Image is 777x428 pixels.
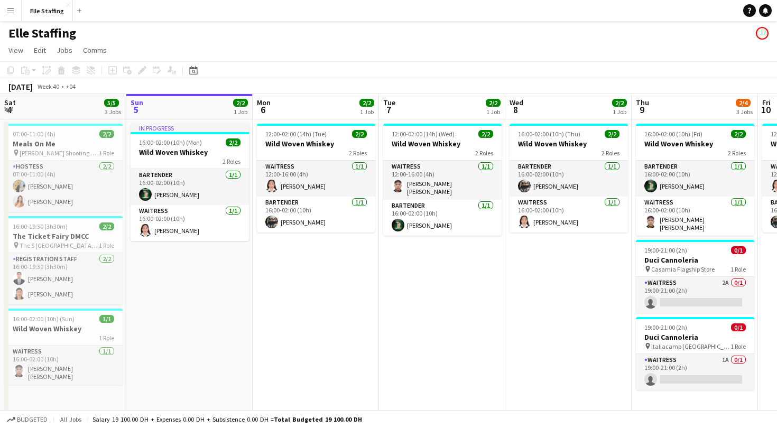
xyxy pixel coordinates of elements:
h3: Wild Woven Whiskey [636,139,754,148]
span: 0/1 [731,246,746,254]
h3: Duci Cannoleria [636,255,754,265]
span: Tue [383,98,395,107]
app-job-card: 19:00-21:00 (2h)0/1Duci Cannoleria Casamia Flagship Store1 RoleWaitress2A0/119:00-21:00 (2h) [636,240,754,313]
span: 1 Role [730,265,746,273]
div: +04 [66,82,76,90]
a: Jobs [52,43,77,57]
span: Mon [257,98,271,107]
a: Comms [79,43,111,57]
div: 1 Job [613,108,626,116]
span: 19:00-21:00 (2h) [644,246,687,254]
app-card-role: Waitress1/116:00-02:00 (10h)[PERSON_NAME] [PERSON_NAME] [4,346,123,385]
app-card-role: Bartender1/116:00-02:00 (10h)[PERSON_NAME] [510,161,628,197]
div: Salary 19 100.00 DH + Expenses 0.00 DH + Subsistence 0.00 DH = [92,415,362,423]
span: 7 [382,104,395,116]
span: Budgeted [17,416,48,423]
span: View [8,45,23,55]
app-job-card: 12:00-02:00 (14h) (Wed)2/2Wild Woven Whiskey2 RolesWaitress1/112:00-16:00 (4h)[PERSON_NAME] [PERS... [383,124,502,236]
span: Italiacamp [GEOGRAPHIC_DATA] Hub [651,342,730,350]
span: 2/2 [359,99,374,107]
app-card-role: Bartender1/116:00-02:00 (10h)[PERSON_NAME] [636,161,754,197]
span: 2 Roles [475,149,493,157]
app-card-role: Waitress2A0/119:00-21:00 (2h) [636,277,754,313]
span: 1 Role [99,334,114,342]
app-job-card: 16:00-19:30 (3h30m)2/2The Ticket Fairy DMCC The S [GEOGRAPHIC_DATA] [GEOGRAPHIC_DATA]1 RoleRegist... [4,216,123,304]
app-job-card: 07:00-11:00 (4h)2/2Meals On Me [PERSON_NAME] Shooting Club1 RoleHostess2/207:00-11:00 (4h)[PERSON... [4,124,123,212]
span: 9 [634,104,649,116]
app-card-role: Waitress1/116:00-02:00 (10h)[PERSON_NAME] [131,205,249,241]
span: Total Budgeted 19 100.00 DH [274,415,362,423]
h1: Elle Staffing [8,25,76,41]
app-card-role: Hostess2/207:00-11:00 (4h)[PERSON_NAME][PERSON_NAME] [4,161,123,212]
app-card-role: Registration Staff2/216:00-19:30 (3h30m)[PERSON_NAME][PERSON_NAME] [4,253,123,304]
span: Jobs [57,45,72,55]
div: 3 Jobs [736,108,753,116]
span: 2/2 [486,99,501,107]
span: 5 [129,104,143,116]
a: View [4,43,27,57]
span: 2/4 [736,99,751,107]
span: 2/2 [731,130,746,138]
span: Wed [510,98,523,107]
span: 8 [508,104,523,116]
app-job-card: 16:00-02:00 (10h) (Fri)2/2Wild Woven Whiskey2 RolesBartender1/116:00-02:00 (10h)[PERSON_NAME]Wait... [636,124,754,236]
span: 2/2 [226,138,240,146]
div: 1 Job [234,108,247,116]
span: 2 Roles [728,149,746,157]
h3: Meals On Me [4,139,123,148]
span: 2/2 [99,222,114,230]
div: In progress [131,124,249,132]
app-job-card: In progress16:00-02:00 (10h) (Mon)2/2Wild Woven Whiskey2 RolesBartender1/116:00-02:00 (10h)[PERSO... [131,124,249,241]
div: 1 Job [486,108,500,116]
app-card-role: Waitress1/112:00-16:00 (4h)[PERSON_NAME] [257,161,375,197]
span: Edit [34,45,46,55]
span: Comms [83,45,107,55]
span: 2 Roles [602,149,619,157]
span: 10 [761,104,771,116]
button: Elle Staffing [22,1,73,21]
span: 0/1 [731,323,746,331]
span: 16:00-02:00 (10h) (Sun) [13,315,75,323]
span: Thu [636,98,649,107]
span: 1 Role [730,342,746,350]
app-job-card: 16:00-02:00 (10h) (Thu)2/2Wild Woven Whiskey2 RolesBartender1/116:00-02:00 (10h)[PERSON_NAME]Wait... [510,124,628,232]
a: Edit [30,43,50,57]
div: 19:00-21:00 (2h)0/1Duci Cannoleria Italiacamp [GEOGRAPHIC_DATA] Hub1 RoleWaitress1A0/119:00-21:00... [636,317,754,390]
span: 2 Roles [223,157,240,165]
span: 16:00-02:00 (10h) (Fri) [644,130,702,138]
span: 07:00-11:00 (4h) [13,130,55,138]
span: 1 Role [99,149,114,157]
span: All jobs [58,415,84,423]
h3: Duci Cannoleria [636,332,754,342]
span: 2 Roles [349,149,367,157]
h3: The Ticket Fairy DMCC [4,231,123,241]
span: Sat [4,98,16,107]
app-user-avatar: Gaelle Vanmullem [756,27,769,40]
app-job-card: 12:00-02:00 (14h) (Tue)2/2Wild Woven Whiskey2 RolesWaitress1/112:00-16:00 (4h)[PERSON_NAME]Barten... [257,124,375,232]
button: Budgeted [5,414,49,425]
span: 6 [255,104,271,116]
h3: Wild Woven Whiskey [383,139,502,148]
span: 16:00-19:30 (3h30m) [13,222,68,230]
span: 5/5 [104,99,119,107]
app-card-role: Waitress1/116:00-02:00 (10h)[PERSON_NAME] [510,197,628,232]
span: 4 [3,104,16,116]
app-job-card: 16:00-02:00 (10h) (Sun)1/1Wild Woven Whiskey1 RoleWaitress1/116:00-02:00 (10h)[PERSON_NAME] [PERS... [4,309,123,385]
div: 1 Job [360,108,374,116]
span: 2/2 [478,130,493,138]
app-card-role: Bartender1/116:00-02:00 (10h)[PERSON_NAME] [257,197,375,232]
div: [DATE] [8,81,33,92]
span: 1/1 [99,315,114,323]
span: 19:00-21:00 (2h) [644,323,687,331]
span: 1 Role [99,241,114,249]
span: 12:00-02:00 (14h) (Tue) [265,130,327,138]
app-card-role: Bartender1/116:00-02:00 (10h)[PERSON_NAME] [131,169,249,205]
